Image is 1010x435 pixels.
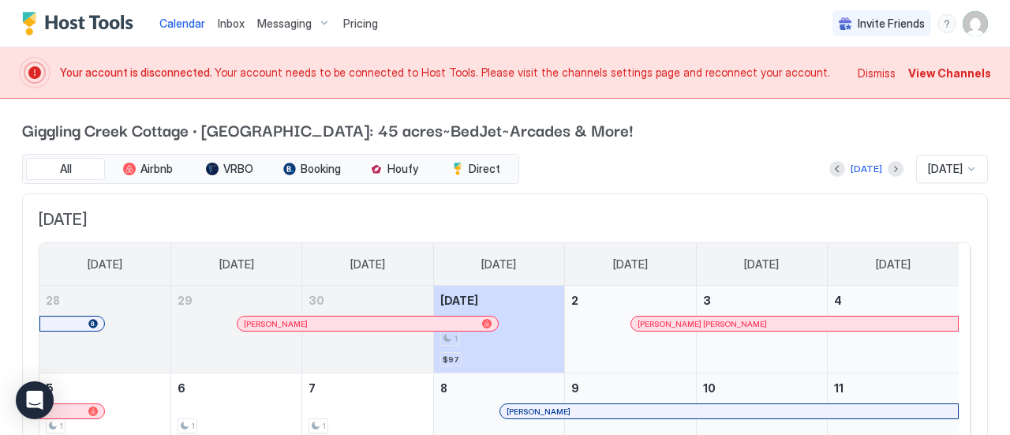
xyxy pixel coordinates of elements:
[436,158,515,180] button: Direct
[876,257,911,272] span: [DATE]
[39,373,170,403] a: October 5, 2025
[218,15,245,32] a: Inbox
[387,162,418,176] span: Houfy
[322,421,326,431] span: 1
[937,14,956,33] div: menu
[170,286,301,373] td: September 29, 2025
[828,286,959,373] td: October 4, 2025
[257,17,312,31] span: Messaging
[335,243,401,286] a: Tuesday
[728,243,795,286] a: Friday
[963,11,988,36] div: User profile
[22,12,140,36] a: Host Tools Logo
[466,243,532,286] a: Wednesday
[26,158,105,180] button: All
[60,66,215,79] span: Your account is disconnected.
[302,286,432,315] a: September 30, 2025
[697,286,827,315] a: October 3, 2025
[696,286,827,373] td: October 3, 2025
[244,319,492,329] div: [PERSON_NAME]
[159,17,205,30] span: Calendar
[443,354,459,365] span: $97
[703,294,711,307] span: 3
[46,294,60,307] span: 28
[928,162,963,176] span: [DATE]
[219,257,254,272] span: [DATE]
[851,162,882,176] div: [DATE]
[22,154,519,184] div: tab-group
[354,158,433,180] button: Houfy
[302,373,432,403] a: October 7, 2025
[829,161,845,177] button: Previous month
[272,158,351,180] button: Booking
[59,421,63,431] span: 1
[828,286,959,315] a: October 4, 2025
[481,257,516,272] span: [DATE]
[597,243,664,286] a: Thursday
[908,65,991,81] div: View Channels
[302,286,433,373] td: September 30, 2025
[454,333,458,343] span: 1
[571,381,579,395] span: 9
[703,381,716,395] span: 10
[60,162,72,176] span: All
[565,373,695,403] a: October 9, 2025
[858,65,896,81] div: Dismiss
[860,243,926,286] a: Saturday
[309,381,316,395] span: 7
[39,286,170,315] a: September 28, 2025
[108,158,187,180] button: Airbnb
[434,373,564,403] a: October 8, 2025
[440,381,447,395] span: 8
[440,294,478,307] span: [DATE]
[159,15,205,32] a: Calendar
[171,286,301,315] a: September 29, 2025
[638,319,767,329] span: [PERSON_NAME] [PERSON_NAME]
[190,158,269,180] button: VRBO
[858,17,925,31] span: Invite Friends
[697,373,827,403] a: October 10, 2025
[613,257,648,272] span: [DATE]
[191,421,195,431] span: 1
[848,159,885,178] button: [DATE]
[16,381,54,419] div: Open Intercom Messenger
[433,286,564,373] td: October 1, 2025
[571,294,578,307] span: 2
[178,381,185,395] span: 6
[565,286,695,315] a: October 2, 2025
[178,294,193,307] span: 29
[88,257,122,272] span: [DATE]
[834,381,844,395] span: 11
[507,407,952,417] div: [PERSON_NAME]
[204,243,270,286] a: Monday
[60,66,848,80] span: Your account needs to be connected to Host Tools. Please visit the channels settings page and rec...
[469,162,500,176] span: Direct
[223,162,253,176] span: VRBO
[744,257,779,272] span: [DATE]
[343,17,378,31] span: Pricing
[565,286,696,373] td: October 2, 2025
[638,319,952,329] div: [PERSON_NAME] [PERSON_NAME]
[72,243,138,286] a: Sunday
[244,319,308,329] span: [PERSON_NAME]
[834,294,842,307] span: 4
[828,373,959,403] a: October 11, 2025
[507,407,570,417] span: [PERSON_NAME]
[39,210,971,230] span: [DATE]
[140,162,173,176] span: Airbnb
[171,373,301,403] a: October 6, 2025
[888,161,903,177] button: Next month
[218,17,245,30] span: Inbox
[22,118,988,141] span: Giggling Creek Cottage · [GEOGRAPHIC_DATA]: 45 acres~BedJet~Arcades & More!
[350,257,385,272] span: [DATE]
[309,294,324,307] span: 30
[434,286,564,315] a: October 1, 2025
[39,286,170,373] td: September 28, 2025
[301,162,341,176] span: Booking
